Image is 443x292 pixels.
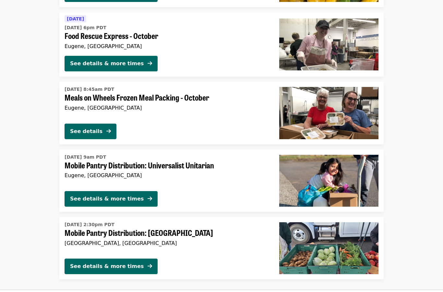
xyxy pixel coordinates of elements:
div: Eugene, [GEOGRAPHIC_DATA] [65,43,269,49]
div: See details [70,128,102,135]
i: arrow-right icon [148,263,152,269]
button: See details & more times [65,56,158,71]
a: See details for "Food Rescue Express - October" [59,12,384,77]
a: See details for "Mobile Pantry Distribution: Cottage Grove" [59,217,384,279]
div: Eugene, [GEOGRAPHIC_DATA] [65,172,269,178]
img: Meals on Wheels Frozen Meal Packing - October organized by FOOD For Lane County [279,87,378,139]
div: See details & more times [70,60,144,67]
span: Mobile Pantry Distribution: [GEOGRAPHIC_DATA] [65,228,269,237]
button: See details & more times [65,259,158,274]
img: Food Rescue Express - October organized by FOOD For Lane County [279,18,378,70]
span: Meals on Wheels Frozen Meal Packing - October [65,93,269,102]
span: [DATE] [67,16,84,21]
i: arrow-right icon [148,196,152,202]
time: [DATE] 2:30pm PDT [65,221,114,228]
div: See details & more times [70,262,144,270]
img: Mobile Pantry Distribution: Universalist Unitarian organized by FOOD For Lane County [279,155,378,207]
span: Food Rescue Express - October [65,31,269,41]
a: See details for "Meals on Wheels Frozen Meal Packing - October" [59,82,384,144]
div: See details & more times [70,195,144,203]
a: See details for "Mobile Pantry Distribution: Universalist Unitarian" [59,150,384,212]
span: Mobile Pantry Distribution: Universalist Unitarian [65,161,269,170]
i: arrow-right icon [106,128,111,134]
button: See details [65,124,116,139]
time: [DATE] 9am PDT [65,154,106,161]
i: arrow-right icon [148,60,152,67]
time: [DATE] 6pm PDT [65,24,106,31]
img: Mobile Pantry Distribution: Cottage Grove organized by FOOD For Lane County [279,222,378,274]
div: Eugene, [GEOGRAPHIC_DATA] [65,105,269,111]
time: [DATE] 8:45am PDT [65,86,114,93]
button: See details & more times [65,191,158,207]
div: [GEOGRAPHIC_DATA], [GEOGRAPHIC_DATA] [65,240,269,246]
